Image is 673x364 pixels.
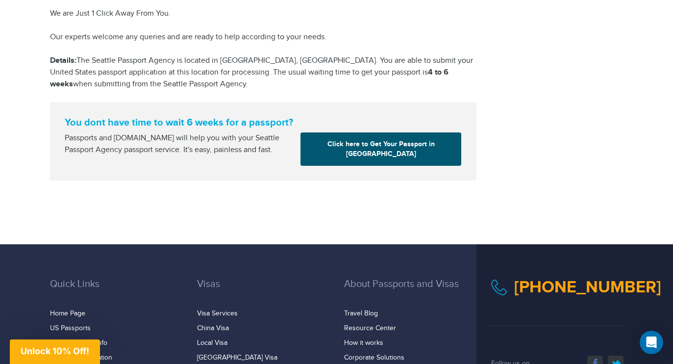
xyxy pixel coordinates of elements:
[300,132,461,166] a: Click here to Get Your Passport in [GEOGRAPHIC_DATA]
[50,279,182,304] h3: Quick Links
[65,117,462,129] strong: You dont have time to wait 6 weeks for a passport?
[344,339,383,347] a: How it works
[50,68,449,89] strong: 4 to 6 weeks
[344,324,396,332] a: Resource Center
[10,339,100,364] div: Unlock 10% Off!
[344,310,378,317] a: Travel Blog
[50,324,91,332] a: US Passports
[50,31,476,43] p: Our experts welcome any queries and are ready to help according to your needs.
[344,279,476,304] h3: About Passports and Visas
[50,55,476,90] p: The Seattle Passport Agency is located in [GEOGRAPHIC_DATA], [GEOGRAPHIC_DATA]. You are able to s...
[197,310,238,317] a: Visa Services
[61,132,297,156] div: Passports and [DOMAIN_NAME] will help you with your Seattle Passport Agency passport service. It'...
[640,331,663,354] iframe: Intercom live chat
[197,324,229,332] a: China Visa
[50,56,76,65] strong: Details:
[50,8,476,20] p: We are Just 1 Click Away From You.
[344,354,404,362] a: Corporate Solutions
[514,277,661,297] a: [PHONE_NUMBER]
[21,346,89,356] span: Unlock 10% Off!
[50,339,107,347] a: Local Passport Info
[197,279,329,304] h3: Visas
[197,339,227,347] a: Local Visa
[50,310,85,317] a: Home Page
[197,354,277,362] a: [GEOGRAPHIC_DATA] Visa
